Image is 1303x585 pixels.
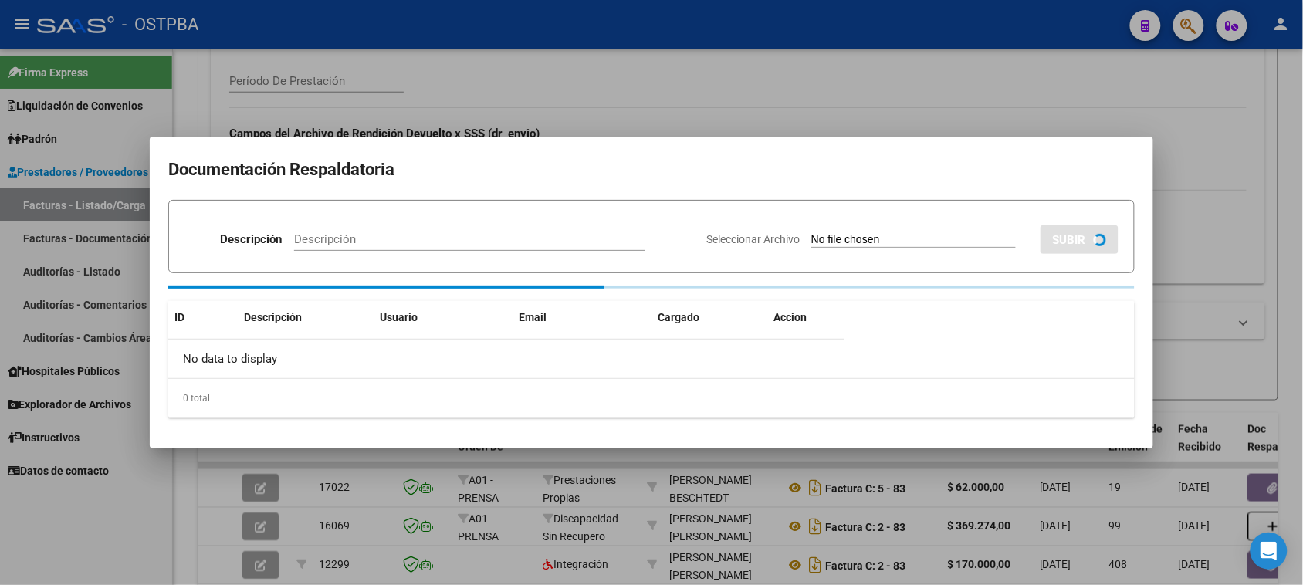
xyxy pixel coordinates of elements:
[168,340,844,378] div: No data to display
[1251,533,1288,570] div: Open Intercom Messenger
[767,301,844,334] datatable-header-cell: Accion
[380,311,418,323] span: Usuario
[168,301,238,334] datatable-header-cell: ID
[238,301,374,334] datatable-header-cell: Descripción
[220,231,282,249] p: Descripción
[658,311,699,323] span: Cargado
[1053,233,1086,247] span: SUBIR
[513,301,651,334] datatable-header-cell: Email
[1041,225,1119,254] button: SUBIR
[174,311,184,323] span: ID
[168,379,1135,418] div: 0 total
[244,311,302,323] span: Descripción
[374,301,513,334] datatable-header-cell: Usuario
[168,155,1135,184] h2: Documentación Respaldatoria
[651,301,767,334] datatable-header-cell: Cargado
[519,311,547,323] span: Email
[773,311,807,323] span: Accion
[706,233,800,245] span: Seleccionar Archivo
